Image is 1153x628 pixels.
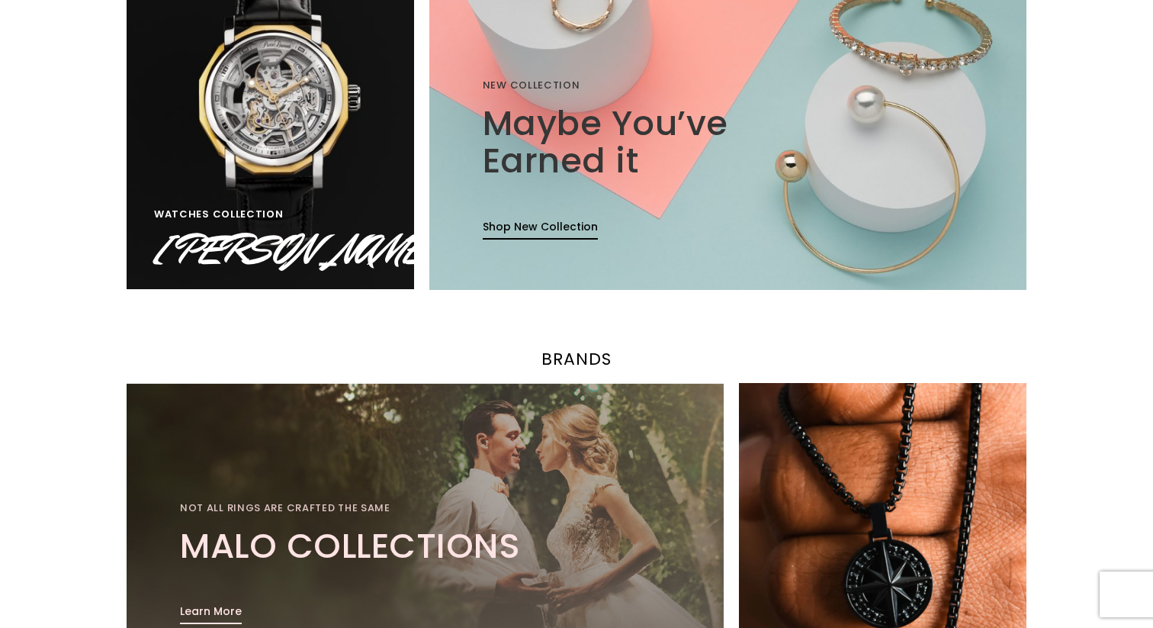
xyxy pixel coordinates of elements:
[180,522,520,570] a: MALO COLLECTIONS
[154,207,284,221] span: WATCHES COLLECTION
[180,604,242,624] a: Learn More
[483,219,598,240] a: Shop New Collection
[483,78,787,93] div: NEW COLLECTION
[180,501,562,516] div: NOT ALL RINGS ARE CRAFTED THE SAME
[483,99,728,185] a: Maybe You’ve Earned it
[154,221,448,279] a: [PERSON_NAME]
[127,351,1026,368] h2: Brands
